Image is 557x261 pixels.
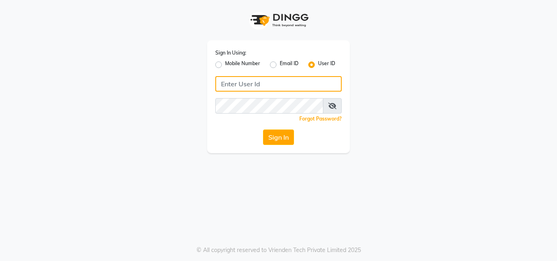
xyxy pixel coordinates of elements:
[263,129,294,145] button: Sign In
[215,98,323,114] input: Username
[215,76,342,92] input: Username
[225,60,260,70] label: Mobile Number
[318,60,335,70] label: User ID
[246,8,311,32] img: logo1.svg
[299,116,342,122] a: Forgot Password?
[215,49,246,57] label: Sign In Using:
[280,60,298,70] label: Email ID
